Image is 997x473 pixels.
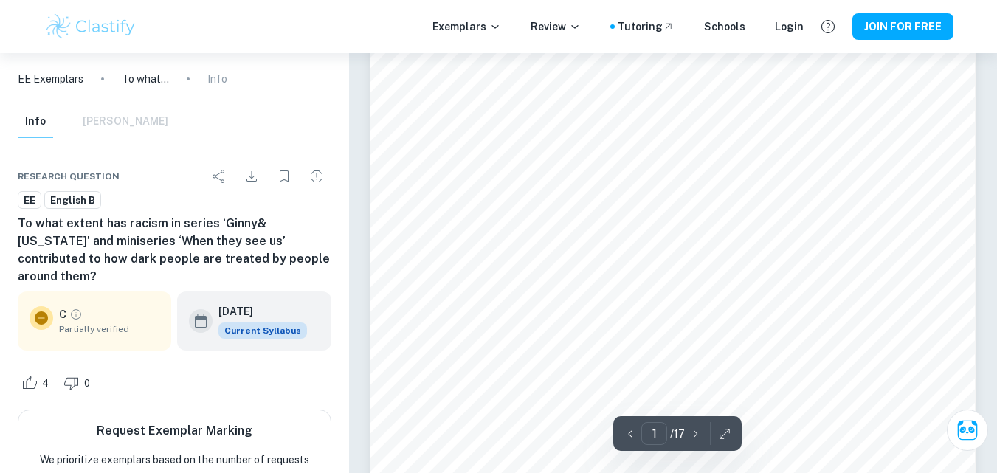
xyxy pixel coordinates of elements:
[18,71,83,87] a: EE Exemplars
[775,18,804,35] a: Login
[18,170,120,183] span: Research question
[218,303,295,320] h6: [DATE]
[44,12,138,41] img: Clastify logo
[69,308,83,321] a: Grade partially verified
[18,193,41,208] span: EE
[59,306,66,322] p: C
[18,106,53,138] button: Info
[269,162,299,191] div: Bookmark
[45,193,100,208] span: English B
[44,191,101,210] a: English B
[670,426,685,442] p: / 17
[34,376,57,391] span: 4
[122,71,169,87] p: To what extent has racism in series ‘Ginny&[US_STATE]’ and miniseries ‘When they see us’ contribu...
[218,322,307,339] div: This exemplar is based on the current syllabus. Feel free to refer to it for inspiration/ideas wh...
[207,71,227,87] p: Info
[18,215,331,286] h6: To what extent has racism in series ‘Ginny&[US_STATE]’ and miniseries ‘When they see us’ contribu...
[704,18,745,35] a: Schools
[237,162,266,191] div: Download
[204,162,234,191] div: Share
[618,18,675,35] a: Tutoring
[302,162,331,191] div: Report issue
[18,371,57,395] div: Like
[18,191,41,210] a: EE
[60,371,98,395] div: Dislike
[59,322,159,336] span: Partially verified
[97,422,252,440] h6: Request Exemplar Marking
[815,14,841,39] button: Help and Feedback
[432,18,501,35] p: Exemplars
[947,410,988,451] button: Ask Clai
[40,452,309,468] p: We prioritize exemplars based on the number of requests
[531,18,581,35] p: Review
[76,376,98,391] span: 0
[852,13,953,40] button: JOIN FOR FREE
[218,322,307,339] span: Current Syllabus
